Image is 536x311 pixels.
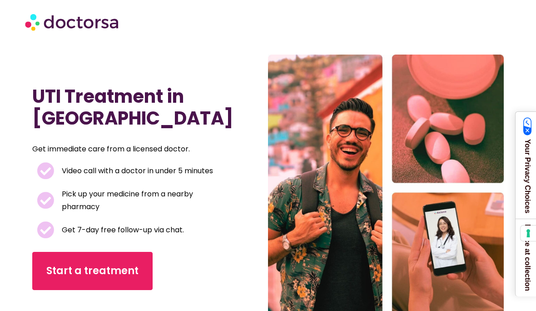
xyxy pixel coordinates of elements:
a: Start a treatment [32,252,153,290]
span: Pick up your medicine from a nearby pharmacy [60,188,228,213]
span: Video call with a doctor in under 5 minutes [60,165,213,177]
p: Get immediate care from a licensed doctor. [32,143,211,155]
span: Start a treatment [46,264,139,278]
span: Get 7-day free follow-up via chat. [60,224,184,236]
h1: UTI Treatment in [GEOGRAPHIC_DATA] [32,85,233,129]
button: Your consent preferences for tracking technologies [521,226,536,241]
